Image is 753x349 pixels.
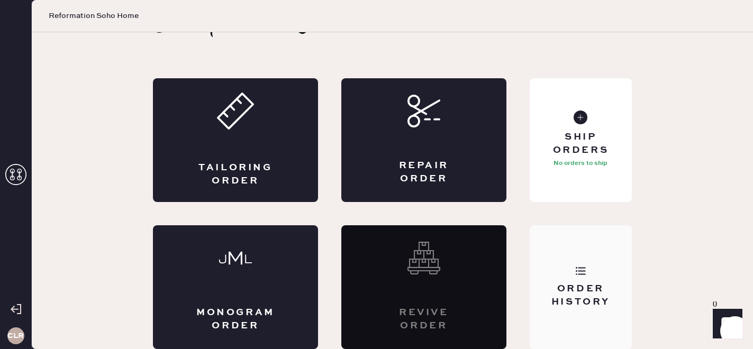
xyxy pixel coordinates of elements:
iframe: Front Chat [703,301,748,347]
div: Monogram Order [195,306,276,333]
div: Ship Orders [538,131,623,157]
p: No orders to ship [554,157,607,170]
div: Interested? Contact us at care@hemster.co [341,225,506,349]
span: Reformation Soho Home [49,11,139,21]
div: Repair Order [384,159,464,186]
div: Order History [538,282,623,309]
div: Tailoring Order [195,161,276,188]
h3: CLR [7,332,24,339]
div: Revive order [384,306,464,333]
